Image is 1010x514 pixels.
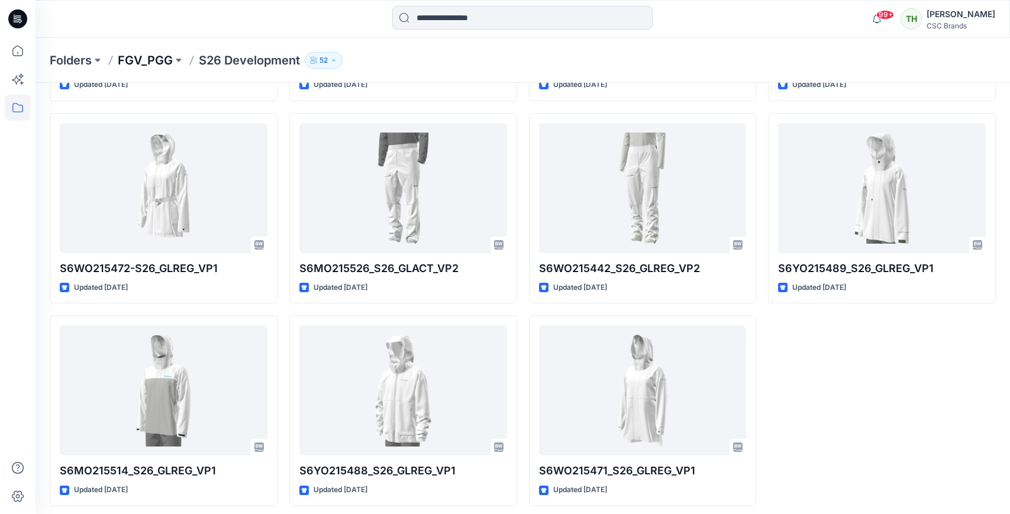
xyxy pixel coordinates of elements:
[74,282,128,294] p: Updated [DATE]
[74,484,128,496] p: Updated [DATE]
[539,123,747,253] a: S6WO215442_S26_GLREG_VP2
[314,79,367,91] p: Updated [DATE]
[792,79,846,91] p: Updated [DATE]
[60,463,267,479] p: S6MO215514_S26_GLREG_VP1
[927,7,995,21] div: [PERSON_NAME]
[299,123,507,253] a: S6MO215526_S26_GLACT_VP2
[320,54,328,67] p: 52
[74,79,128,91] p: Updated [DATE]
[60,260,267,277] p: S6WO215472-S26_GLREG_VP1
[118,52,173,69] a: FGV_PGG
[792,282,846,294] p: Updated [DATE]
[314,282,367,294] p: Updated [DATE]
[199,52,300,69] p: S26 Development
[901,8,922,30] div: TH
[553,282,607,294] p: Updated [DATE]
[539,260,747,277] p: S6WO215442_S26_GLREG_VP2
[778,260,986,277] p: S6YO215489_S26_GLREG_VP1
[50,52,92,69] a: Folders
[299,260,507,277] p: S6MO215526_S26_GLACT_VP2
[314,484,367,496] p: Updated [DATE]
[299,463,507,479] p: S6YO215488_S26_GLREG_VP1
[553,79,607,91] p: Updated [DATE]
[553,484,607,496] p: Updated [DATE]
[60,123,267,253] a: S6WO215472-S26_GLREG_VP1
[778,123,986,253] a: S6YO215489_S26_GLREG_VP1
[299,325,507,455] a: S6YO215488_S26_GLREG_VP1
[539,325,747,455] a: S6WO215471_S26_GLREG_VP1
[927,21,995,30] div: CSC Brands
[60,325,267,455] a: S6MO215514_S26_GLREG_VP1
[539,463,747,479] p: S6WO215471_S26_GLREG_VP1
[876,10,894,20] span: 99+
[305,52,343,69] button: 52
